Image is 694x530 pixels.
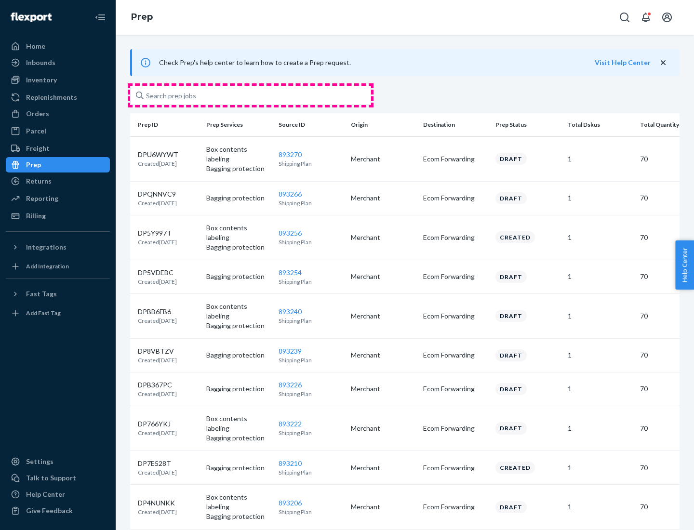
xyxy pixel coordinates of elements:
[206,463,271,473] p: Bagging protection
[423,311,488,321] p: Ecom Forwarding
[492,113,564,136] th: Prep Status
[6,503,110,518] button: Give Feedback
[351,311,415,321] p: Merchant
[279,459,302,467] a: 893210
[130,86,371,105] input: Search prep jobs
[495,153,527,165] div: Draft
[26,490,65,499] div: Help Center
[657,8,677,27] button: Open account menu
[279,150,302,159] a: 893270
[568,463,632,473] p: 1
[6,157,110,172] a: Prep
[495,231,535,243] div: Created
[138,199,177,207] p: Created [DATE]
[138,498,177,508] p: DP4NUNKK
[206,512,271,521] p: Bagging protection
[495,310,527,322] div: Draft
[206,145,271,164] p: Box contents labeling
[206,414,271,433] p: Box contents labeling
[6,123,110,139] a: Parcel
[123,3,160,31] ol: breadcrumbs
[423,233,488,242] p: Ecom Forwarding
[495,383,527,395] div: Draft
[279,317,343,325] p: Shipping Plan
[138,390,177,398] p: Created [DATE]
[159,58,351,66] span: Check Prep's help center to learn how to create a Prep request.
[419,113,492,136] th: Destination
[658,58,668,68] button: close
[206,223,271,242] p: Box contents labeling
[568,311,632,321] p: 1
[206,433,271,443] p: Bagging protection
[275,113,347,136] th: Source ID
[347,113,419,136] th: Origin
[279,390,343,398] p: Shipping Plan
[351,350,415,360] p: Merchant
[6,239,110,255] button: Integrations
[351,502,415,512] p: Merchant
[615,8,634,27] button: Open Search Box
[568,424,632,433] p: 1
[26,242,67,252] div: Integrations
[423,154,488,164] p: Ecom Forwarding
[26,126,46,136] div: Parcel
[6,286,110,302] button: Fast Tags
[279,199,343,207] p: Shipping Plan
[138,317,177,325] p: Created [DATE]
[279,499,302,507] a: 893206
[138,238,177,246] p: Created [DATE]
[351,463,415,473] p: Merchant
[26,289,57,299] div: Fast Tags
[351,424,415,433] p: Merchant
[138,268,177,278] p: DP5VDEBC
[138,429,177,437] p: Created [DATE]
[495,349,527,361] div: Draft
[138,459,177,468] p: DP7E528T
[351,272,415,281] p: Merchant
[26,109,49,119] div: Orders
[279,159,343,168] p: Shipping Plan
[26,41,45,51] div: Home
[279,356,343,364] p: Shipping Plan
[6,90,110,105] a: Replenishments
[423,424,488,433] p: Ecom Forwarding
[202,113,275,136] th: Prep Services
[26,194,58,203] div: Reporting
[138,346,177,356] p: DP8VBTZV
[6,259,110,274] a: Add Integration
[279,508,343,516] p: Shipping Plan
[423,272,488,281] p: Ecom Forwarding
[279,420,302,428] a: 893222
[138,278,177,286] p: Created [DATE]
[423,502,488,512] p: Ecom Forwarding
[564,113,636,136] th: Total Dskus
[279,381,302,389] a: 893226
[6,141,110,156] a: Freight
[351,193,415,203] p: Merchant
[595,58,651,67] button: Visit Help Center
[351,233,415,242] p: Merchant
[351,384,415,394] p: Merchant
[6,191,110,206] a: Reporting
[138,380,177,390] p: DPB367PC
[495,422,527,434] div: Draft
[495,271,527,283] div: Draft
[26,93,77,102] div: Replenishments
[568,193,632,203] p: 1
[206,321,271,331] p: Bagging protection
[423,350,488,360] p: Ecom Forwarding
[636,8,655,27] button: Open notifications
[6,470,110,486] a: Talk to Support
[568,154,632,164] p: 1
[6,208,110,224] a: Billing
[206,492,271,512] p: Box contents labeling
[206,350,271,360] p: Bagging protection
[279,238,343,246] p: Shipping Plan
[11,13,52,22] img: Flexport logo
[568,384,632,394] p: 1
[138,228,177,238] p: DP5Y997T
[26,75,57,85] div: Inventory
[568,272,632,281] p: 1
[26,262,69,270] div: Add Integration
[6,106,110,121] a: Orders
